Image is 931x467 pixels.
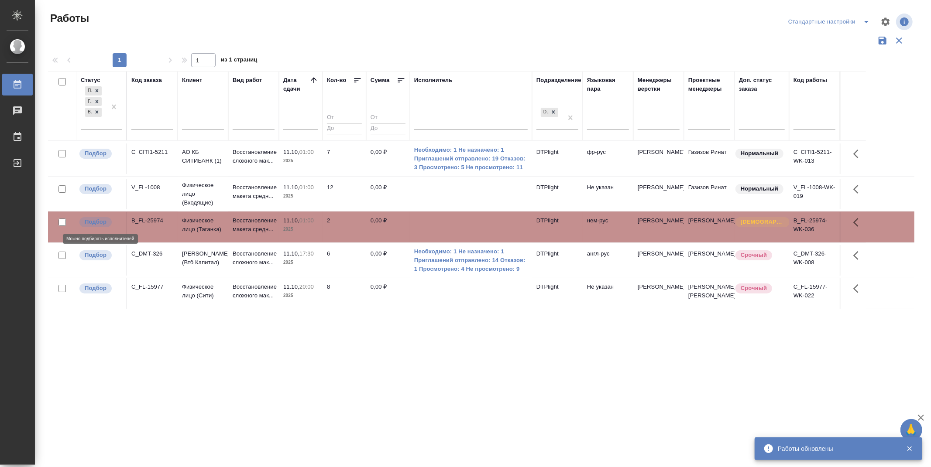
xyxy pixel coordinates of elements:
[741,218,784,226] p: [DEMOGRAPHIC_DATA]
[848,245,869,266] button: Здесь прячутся важные кнопки
[900,445,918,453] button: Закрыть
[182,148,224,165] p: АО КБ СИТИБАНК (1)
[323,278,366,309] td: 8
[532,278,583,309] td: DTPlight
[221,55,258,67] span: из 1 страниц
[85,251,106,259] p: Подбор
[875,11,896,32] span: Настроить таблицу
[182,283,224,300] p: Физическое лицо (Сити)
[414,146,528,172] a: Необходимо: 1 Не назначено: 1 Приглашений отправлено: 19 Отказов: 3 Просмотрено: 5 Не просмотрено...
[371,123,405,134] input: До
[85,149,106,158] p: Подбор
[85,218,106,226] p: Подбор
[283,184,299,191] p: 11.10,
[182,181,224,207] p: Физическое лицо (Входящие)
[684,245,735,276] td: [PERSON_NAME]
[182,216,224,234] p: Физическое лицо (Таганка)
[323,143,366,174] td: 7
[84,96,103,107] div: Подбор, Готов к работе, В работе
[848,212,869,233] button: Здесь прячутся важные кнопки
[789,245,840,276] td: C_DMT-326-WK-008
[283,250,299,257] p: 11.10,
[85,284,106,293] p: Подбор
[283,192,318,201] p: 2025
[904,421,919,439] span: 🙏
[638,76,680,93] div: Менеджеры верстки
[583,278,633,309] td: Не указан
[583,179,633,209] td: Не указан
[48,11,89,25] span: Работы
[371,112,405,123] input: От
[182,249,224,267] p: [PERSON_NAME] (Втб Капитал)
[233,76,262,85] div: Вид работ
[131,76,162,85] div: Код заказа
[896,14,914,30] span: Посмотреть информацию
[532,179,583,209] td: DTPlight
[81,76,100,85] div: Статус
[366,245,410,276] td: 0,00 ₽
[131,283,173,291] div: C_FL-15977
[323,245,366,276] td: 6
[283,258,318,267] p: 2025
[583,212,633,242] td: нем-рус
[366,278,410,309] td: 0,00 ₽
[323,179,366,209] td: 12
[79,183,122,195] div: Можно подбирать исполнителей
[587,76,629,93] div: Языковая пара
[299,217,314,224] p: 01:00
[371,76,389,85] div: Сумма
[741,149,778,158] p: Нормальный
[900,419,922,441] button: 🙏
[741,284,767,293] p: Срочный
[789,278,840,309] td: C_FL-15977-WK-022
[283,76,309,93] div: Дата сдачи
[794,76,827,85] div: Код работы
[323,212,366,242] td: 2
[84,107,103,118] div: Подбор, Готов к работе, В работе
[684,179,735,209] td: Газизов Ринат
[85,184,106,193] p: Подбор
[233,249,275,267] p: Восстановление сложного мак...
[327,76,347,85] div: Кол-во
[283,291,318,300] p: 2025
[327,112,362,123] input: От
[366,212,410,242] td: 0,00 ₽
[540,107,559,118] div: DTPlight
[366,179,410,209] td: 0,00 ₽
[532,143,583,174] td: DTPlight
[85,108,92,117] div: В работе
[848,179,869,200] button: Здесь прячутся важные кнопки
[85,97,92,106] div: Готов к работе
[366,143,410,174] td: 0,00 ₽
[874,32,891,49] button: Сохранить фильтры
[789,179,840,209] td: V_FL-1008-WK-019
[131,216,173,225] div: B_FL-25974
[79,283,122,294] div: Можно подбирать исполнителей
[778,444,893,453] div: Работы обновлены
[414,76,453,85] div: Исполнитель
[299,250,314,257] p: 17:30
[84,85,103,96] div: Подбор, Готов к работе, В работе
[85,86,92,95] div: Подбор
[131,148,173,157] div: C_CITI1-5211
[414,247,528,273] a: Необходимо: 1 Не назначено: 1 Приглашений отправлено: 14 Отказов: 1 Просмотрено: 4 Не просмотрено: 9
[541,108,549,117] div: DTPlight
[789,212,840,242] td: B_FL-25974-WK-036
[283,217,299,224] p: 11.10,
[638,183,680,192] p: [PERSON_NAME]
[688,283,730,300] p: [PERSON_NAME], [PERSON_NAME]
[233,183,275,201] p: Восстановление макета средн...
[79,148,122,160] div: Можно подбирать исполнителей
[848,143,869,164] button: Здесь прячутся важные кнопки
[131,183,173,192] div: V_FL-1008
[684,212,735,242] td: [PERSON_NAME]
[536,76,581,85] div: Подразделение
[739,76,785,93] div: Доп. статус заказа
[638,249,680,258] p: [PERSON_NAME]
[299,283,314,290] p: 20:00
[299,184,314,191] p: 01:00
[131,249,173,258] div: C_DMT-326
[233,216,275,234] p: Восстановление макета средн...
[891,32,907,49] button: Сбросить фильтры
[638,216,680,225] p: [PERSON_NAME]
